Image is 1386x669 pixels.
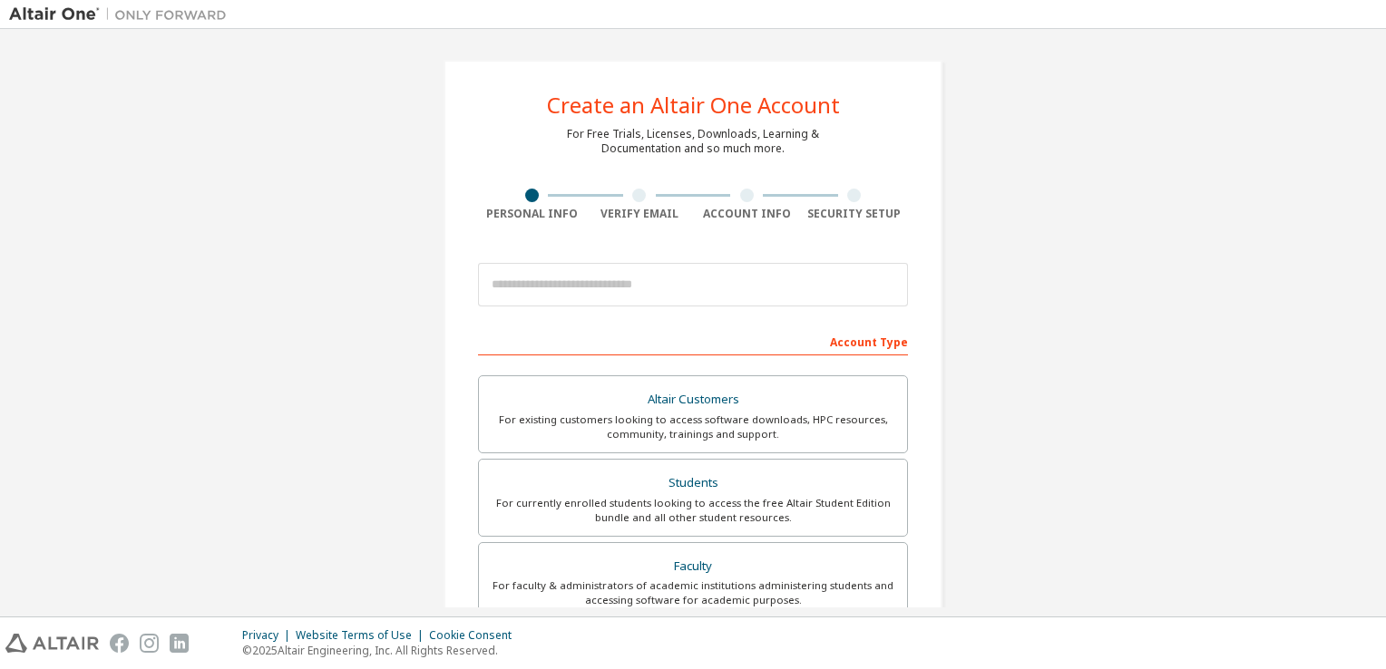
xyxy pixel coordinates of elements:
img: altair_logo.svg [5,634,99,653]
div: Altair Customers [490,387,896,412]
div: Personal Info [478,207,586,221]
img: linkedin.svg [170,634,189,653]
div: Privacy [242,628,296,643]
p: © 2025 Altair Engineering, Inc. All Rights Reserved. [242,643,522,658]
div: Create an Altair One Account [547,94,840,116]
img: facebook.svg [110,634,129,653]
div: Students [490,470,896,496]
div: Account Type [478,326,908,355]
img: instagram.svg [140,634,159,653]
div: Faculty [490,554,896,579]
div: For currently enrolled students looking to access the free Altair Student Edition bundle and all ... [490,496,896,525]
div: Verify Email [586,207,694,221]
div: Cookie Consent [429,628,522,643]
div: Security Setup [801,207,909,221]
img: Altair One [9,5,236,24]
div: For faculty & administrators of academic institutions administering students and accessing softwa... [490,578,896,607]
div: Website Terms of Use [296,628,429,643]
div: Account Info [693,207,801,221]
div: For existing customers looking to access software downloads, HPC resources, community, trainings ... [490,412,896,441]
div: For Free Trials, Licenses, Downloads, Learning & Documentation and so much more. [567,127,819,156]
